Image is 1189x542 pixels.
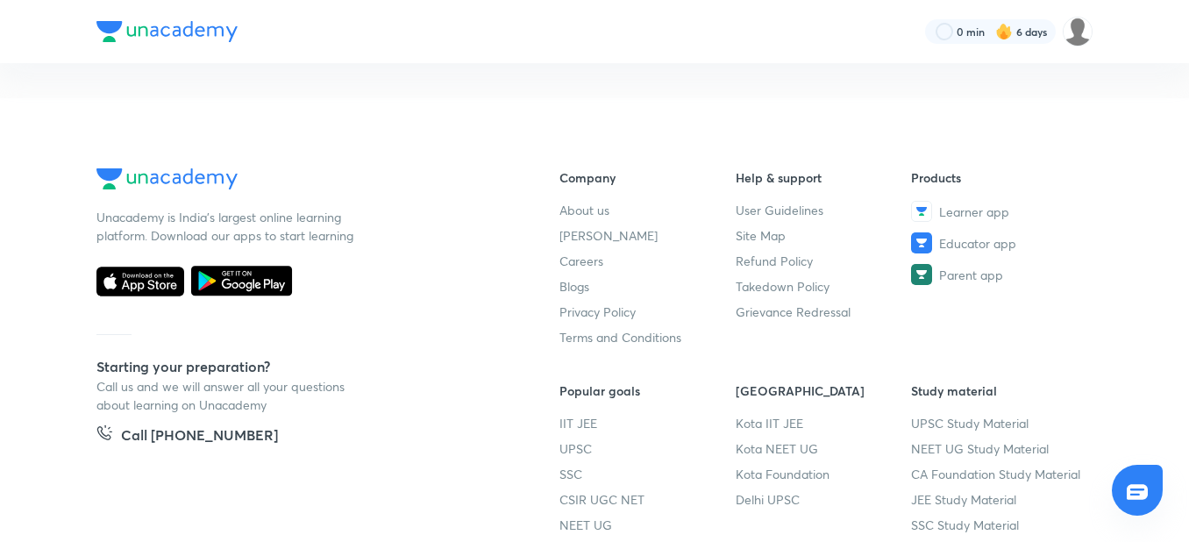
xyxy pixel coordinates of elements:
[995,23,1013,40] img: streak
[559,414,736,432] a: IIT JEE
[736,277,912,296] a: Takedown Policy
[559,303,736,321] a: Privacy Policy
[939,203,1009,221] span: Learner app
[96,168,503,194] a: Company Logo
[911,414,1087,432] a: UPSC Study Material
[96,377,360,414] p: Call us and we will answer all your questions about learning on Unacademy
[939,234,1016,253] span: Educator app
[559,252,736,270] a: Careers
[559,252,603,270] span: Careers
[736,439,912,458] a: Kota NEET UG
[559,277,736,296] a: Blogs
[559,490,736,509] a: CSIR UGC NET
[559,201,736,219] a: About us
[736,465,912,483] a: Kota Foundation
[736,168,912,187] h6: Help & support
[736,226,912,245] a: Site Map
[911,232,932,253] img: Educator app
[911,168,1087,187] h6: Products
[736,201,912,219] a: User Guidelines
[939,266,1003,284] span: Parent app
[911,439,1087,458] a: NEET UG Study Material
[911,490,1087,509] a: JEE Study Material
[736,303,912,321] a: Grievance Redressal
[96,208,360,245] p: Unacademy is India’s largest online learning platform. Download our apps to start learning
[121,424,278,449] h5: Call [PHONE_NUMBER]
[736,414,912,432] a: Kota IIT JEE
[911,201,932,222] img: Learner app
[911,516,1087,534] a: SSC Study Material
[736,490,912,509] a: Delhi UPSC
[559,465,736,483] a: SSC
[559,328,736,346] a: Terms and Conditions
[911,382,1087,400] h6: Study material
[96,21,238,42] img: Company Logo
[911,201,1087,222] a: Learner app
[736,382,912,400] h6: [GEOGRAPHIC_DATA]
[96,168,238,189] img: Company Logo
[559,168,736,187] h6: Company
[559,226,736,245] a: [PERSON_NAME]
[911,465,1087,483] a: CA Foundation Study Material
[1063,17,1093,46] img: Vishali Dadwal
[559,382,736,400] h6: Popular goals
[559,439,736,458] a: UPSC
[559,516,736,534] a: NEET UG
[911,232,1087,253] a: Educator app
[96,356,503,377] h5: Starting your preparation?
[736,252,912,270] a: Refund Policy
[911,264,1087,285] a: Parent app
[911,264,932,285] img: Parent app
[96,424,278,449] a: Call [PHONE_NUMBER]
